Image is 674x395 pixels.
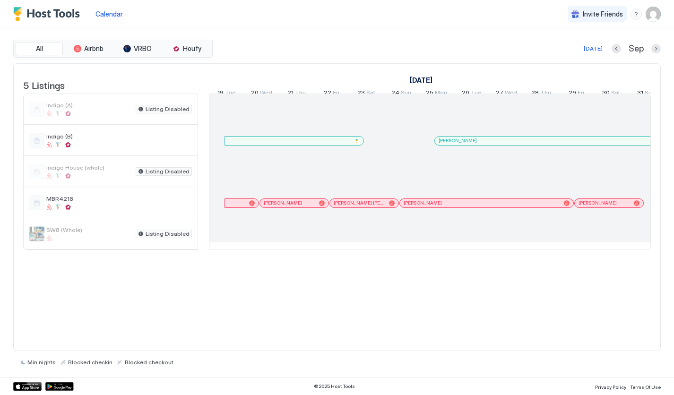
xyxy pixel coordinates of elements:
[651,44,661,53] button: Next month
[435,89,447,99] span: Mon
[125,359,173,366] span: Blocked checkout
[45,382,74,391] a: Google Play Store
[389,87,414,101] a: August 24, 2025
[602,89,610,99] span: 30
[13,7,84,21] a: Host Tools Logo
[285,87,308,101] a: August 21, 2025
[423,87,449,101] a: August 25, 2025
[183,44,201,53] span: Houfy
[13,40,213,58] div: tab-group
[314,383,355,389] span: © 2025 Host Tools
[407,73,435,87] a: August 19, 2025
[401,89,411,99] span: Sun
[46,226,132,233] span: SW8 (Whole)
[357,89,365,99] span: 23
[646,7,661,22] div: User profile
[23,77,65,92] span: 5 Listings
[163,42,210,55] button: Houfy
[134,44,152,53] span: VRBO
[46,195,192,202] span: MBR4218
[29,226,44,241] div: listing image
[333,89,339,99] span: Fri
[215,87,238,101] a: August 19, 2025
[439,137,477,144] span: [PERSON_NAME]
[600,87,622,101] a: August 30, 2025
[493,87,519,101] a: August 27, 2025
[459,87,484,101] a: August 26, 2025
[114,42,161,55] button: VRBO
[84,44,104,53] span: Airbnb
[637,89,643,99] span: 31
[531,89,539,99] span: 28
[505,89,517,99] span: Wed
[630,384,661,390] span: Terms Of Use
[225,89,235,99] span: Tue
[583,10,623,18] span: Invite Friends
[46,133,192,140] span: Indigo (B)
[13,382,42,391] a: App Store
[321,87,342,101] a: August 22, 2025
[462,89,469,99] span: 26
[287,89,294,99] span: 21
[584,44,603,53] div: [DATE]
[366,89,375,99] span: Sat
[36,44,43,53] span: All
[578,89,584,99] span: Fri
[569,89,576,99] span: 29
[46,102,132,109] span: Indigo (A)
[595,381,626,391] a: Privacy Policy
[630,381,661,391] a: Terms Of Use
[529,87,553,101] a: August 28, 2025
[249,87,275,101] a: August 20, 2025
[217,89,224,99] span: 19
[645,89,655,99] span: Sun
[426,89,433,99] span: 25
[611,89,620,99] span: Sat
[68,359,112,366] span: Blocked checkin
[95,10,123,18] span: Calendar
[65,42,112,55] button: Airbnb
[582,43,604,54] button: [DATE]
[27,359,56,366] span: Min nights
[324,89,331,99] span: 22
[355,87,378,101] a: August 23, 2025
[631,9,642,20] div: menu
[579,200,617,206] span: [PERSON_NAME]
[295,89,306,99] span: Thu
[46,164,132,171] span: Indigo House (whole)
[635,87,657,101] a: August 31, 2025
[251,89,259,99] span: 20
[16,42,63,55] button: All
[496,89,503,99] span: 27
[540,89,551,99] span: Thu
[566,87,587,101] a: August 29, 2025
[95,9,123,19] a: Calendar
[471,89,481,99] span: Tue
[595,384,626,390] span: Privacy Policy
[334,200,385,206] span: [PERSON_NAME] [PERSON_NAME]
[264,200,302,206] span: [PERSON_NAME]
[391,89,399,99] span: 24
[629,43,644,54] span: Sep
[612,44,621,53] button: Previous month
[404,200,442,206] span: [PERSON_NAME]
[260,89,272,99] span: Wed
